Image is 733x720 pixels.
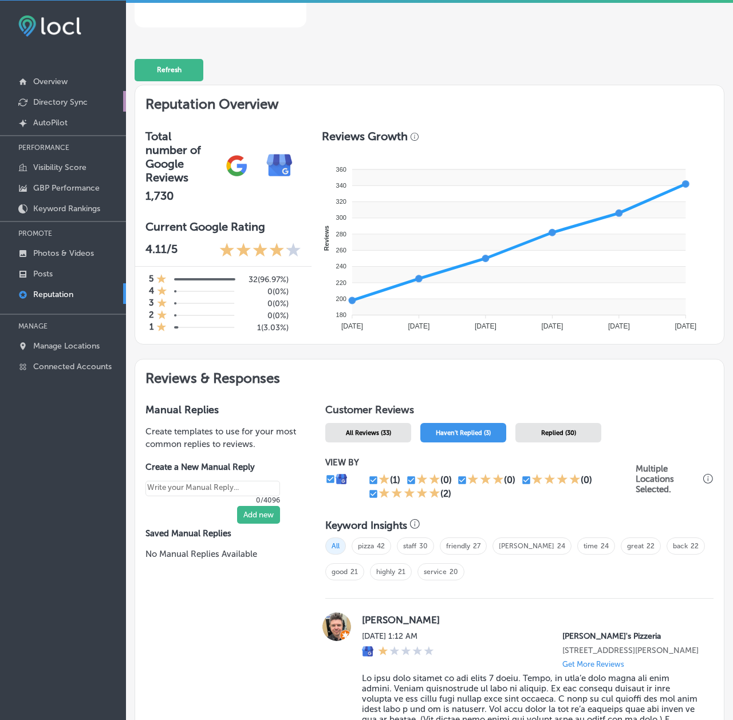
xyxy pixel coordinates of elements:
div: 4.11 Stars [219,242,301,259]
a: 22 [691,542,699,550]
div: 1 Star [157,310,167,322]
a: pizza [358,542,374,550]
p: Directory Sync [33,97,88,107]
a: staff [403,542,416,550]
p: GBP Performance [33,183,100,193]
a: 42 [377,542,385,550]
p: 4.11 /5 [145,242,178,259]
h5: 0 ( 0% ) [244,287,289,296]
a: friendly [446,542,470,550]
tspan: [DATE] [475,322,496,330]
h2: Reviews & Responses [135,359,724,393]
label: [DATE] 1:12 AM [362,631,434,641]
text: Reviews [323,226,330,251]
tspan: 300 [336,214,346,221]
h4: 5 [149,274,153,286]
p: VIEW BY [325,457,636,468]
h3: Total number of Google Reviews [145,129,215,184]
a: 21 [398,568,405,576]
div: 4 Stars [531,473,581,487]
h5: 32 ( 96.97% ) [244,275,289,284]
a: good [332,568,348,576]
p: AutoPilot [33,118,68,128]
p: Reputation [33,290,73,299]
a: 27 [473,542,480,550]
div: (0) [504,474,515,485]
tspan: [DATE] [542,322,563,330]
p: 4125 Race Track Road [562,646,700,655]
h2: Reputation Overview [135,85,724,119]
div: 1 Star [156,274,167,286]
a: service [424,568,447,576]
p: Multiple Locations Selected. [636,464,700,494]
label: Saved Manual Replies [145,528,298,539]
a: 24 [557,542,565,550]
a: 30 [419,542,428,550]
p: Connected Accounts [33,362,112,371]
h5: 0 ( 0% ) [244,299,289,308]
div: (2) [440,488,451,499]
a: great [627,542,644,550]
p: 0/4096 [145,496,280,504]
textarea: Create your Quick Reply [145,481,280,496]
a: 20 [450,568,458,576]
div: 1 Star [379,473,390,487]
tspan: 180 [336,311,346,318]
span: All Reviews (33) [346,429,391,437]
button: Refresh [135,59,203,81]
button: Add new [237,506,280,524]
h4: 3 [149,298,154,310]
tspan: [DATE] [341,322,363,330]
div: 5 Stars [379,487,440,501]
div: 3 Stars [467,473,504,487]
p: Visibility Score [33,163,86,172]
div: 1 Star [157,298,167,310]
tspan: [DATE] [675,322,697,330]
a: 24 [601,542,609,550]
tspan: 360 [336,165,346,172]
img: e7ababfa220611ac49bdb491a11684a6.png [258,144,301,187]
tspan: 240 [336,263,346,270]
tspan: 260 [336,247,346,254]
tspan: 280 [336,230,346,237]
div: 1 Star [378,646,434,658]
h3: Current Google Rating [145,220,301,234]
label: Create a New Manual Reply [145,462,280,472]
tspan: 320 [336,198,346,205]
tspan: 200 [336,295,346,302]
div: (0) [581,474,592,485]
tspan: 340 [336,181,346,188]
p: Serafina's Pizzeria [562,631,700,641]
p: Overview [33,77,68,86]
h1: Customer Reviews [325,403,714,420]
h2: 1,730 [145,189,215,203]
h4: 1 [149,322,153,334]
div: (1) [390,474,400,485]
p: Get More Reviews [562,660,624,668]
h4: 4 [149,286,154,298]
tspan: 220 [336,279,346,286]
a: 21 [350,568,358,576]
a: 22 [647,542,655,550]
h4: 2 [149,310,154,322]
img: gPZS+5FD6qPJAAAAABJRU5ErkJggg== [215,144,258,187]
p: No Manual Replies Available [145,548,298,560]
h5: 0 ( 0% ) [244,311,289,321]
div: 1 Star [156,322,167,334]
a: time [584,542,598,550]
span: Haven't Replied (3) [436,429,491,437]
tspan: [DATE] [608,322,630,330]
span: Replied (30) [541,429,576,437]
div: 1 Star [157,286,167,298]
h5: 1 ( 3.03% ) [244,323,289,333]
p: Keyword Rankings [33,204,100,213]
h3: Keyword Insights [325,519,407,532]
label: [PERSON_NAME] [362,614,700,626]
tspan: [DATE] [408,322,430,330]
a: highly [376,568,395,576]
h3: Reviews Growth [322,129,408,143]
h3: Manual Replies [145,403,298,416]
img: fda3e92497d09a02dc62c9cd864e3231.png [18,15,81,37]
span: All [325,537,346,555]
p: Manage Locations [33,341,100,351]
